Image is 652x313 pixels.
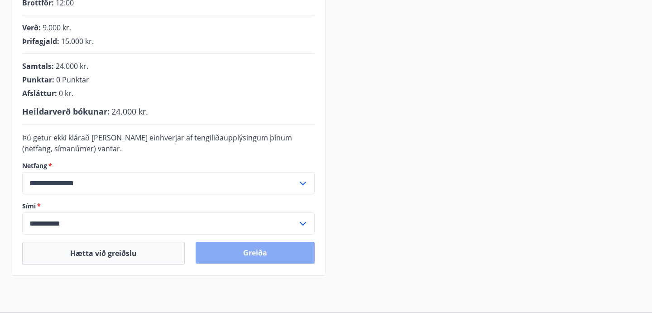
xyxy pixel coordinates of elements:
label: Netfang [22,161,315,170]
span: Punktar : [22,75,54,85]
span: 24.000 kr. [111,106,148,117]
button: Hætta við greiðslu [22,242,185,265]
span: Heildarverð bókunar : [22,106,110,117]
span: 15.000 kr. [61,36,94,46]
span: Verð : [22,23,41,33]
span: 0 Punktar [56,75,89,85]
span: Þrifagjald : [22,36,59,46]
button: Greiða [196,242,315,264]
span: Afsláttur : [22,88,57,98]
span: 0 kr. [59,88,73,98]
span: Samtals : [22,61,54,71]
span: 9.000 kr. [43,23,71,33]
label: Sími [22,202,315,211]
span: Þú getur ekki klárað [PERSON_NAME] einhverjar af tengiliðaupplýsingum þínum (netfang, símanúmer) ... [22,133,292,154]
span: 24.000 kr. [56,61,88,71]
